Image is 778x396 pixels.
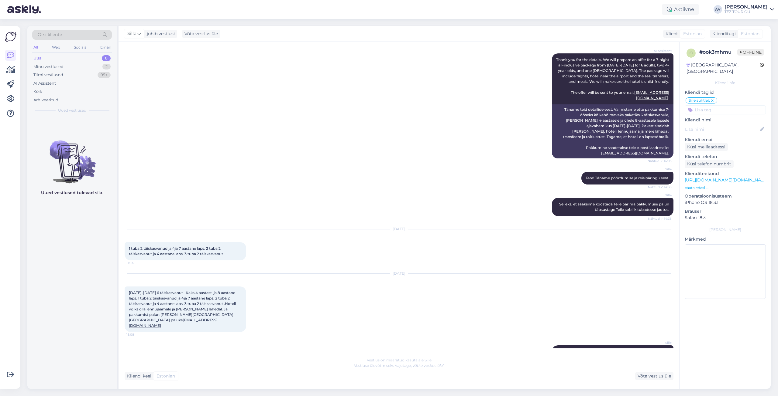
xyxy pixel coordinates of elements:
input: Lisa nimi [685,126,759,133]
div: Tiimi vestlused [33,72,63,78]
div: [GEOGRAPHIC_DATA], [GEOGRAPHIC_DATA] [687,62,760,75]
p: iPhone OS 18.3.1 [685,199,766,206]
div: 99+ [98,72,111,78]
p: Märkmed [685,236,766,242]
div: All [32,43,39,51]
span: 15:08 [126,332,149,337]
p: Klienditeekond [685,171,766,177]
a: [EMAIL_ADDRESS][DOMAIN_NAME] [601,151,668,155]
span: Thank you for the details. We will prepare an offer for a 7-night all-inclusive package from [DAT... [556,57,670,100]
div: AI Assistent [33,80,56,86]
div: Kliendi keel [125,373,151,379]
span: Vestluse ülevõtmiseks vajutage [354,363,444,368]
div: 2 [102,64,111,70]
span: Estonian [741,31,759,37]
img: Askly Logo [5,31,16,42]
input: Lisa tag [685,105,766,114]
p: Operatsioonisüsteem [685,193,766,199]
div: Kõik [33,89,42,95]
span: AI Assistent [649,49,672,53]
span: Estonian [157,373,175,379]
span: Vestlus on määratud kasutajale Sille [367,358,432,362]
div: Klienditugi [710,31,736,37]
div: Email [99,43,112,51]
div: [DATE] [125,271,673,276]
span: Sille [649,340,672,345]
div: Minu vestlused [33,64,64,70]
div: Kliendi info [685,80,766,86]
div: [DATE] [125,226,673,232]
span: Sille [127,30,136,37]
p: Uued vestlused tulevad siia. [41,190,103,196]
span: Sille suhtleb [689,99,710,102]
span: Nähtud ✓ 14:33 [648,185,672,189]
div: Arhiveeritud [33,97,58,103]
a: [PERSON_NAME]TEZ TOUR OÜ [725,5,774,14]
div: [PERSON_NAME] [725,5,768,9]
span: Uued vestlused [58,108,86,113]
div: Võta vestlus üle [182,30,220,38]
span: Selleks, et saaksime koostada Teile parima pakkumuse palun täpsustage Teile sobilik tubadesse jao... [559,202,670,212]
span: Nähtud ✓ 14:03 [648,159,672,163]
div: Küsi meiliaadressi [685,143,728,151]
div: Täname teid detailide eest. Valmistame ette pakkumise 7-ööseks kõikehõlmavaks paketiks 6 täiskasv... [552,104,673,158]
p: Kliendi telefon [685,154,766,160]
span: Sille [649,167,672,171]
div: # ook3mhmu [699,49,737,56]
div: juhib vestlust [144,31,175,37]
i: „Võtke vestlus üle” [411,363,444,368]
p: Kliendi nimi [685,117,766,123]
span: Tere! Täname pöördumise ja reisipäringu eest. [586,176,669,180]
div: 0 [102,55,111,61]
span: [DATE]-[DATE] 6 täiskasvanut Kaks 4 aastast ja 8 aastane laps. 1 tuba 2 täiskasvanud ja 4ja 7 aas... [129,290,237,328]
p: Brauser [685,208,766,215]
span: Offline [737,49,764,56]
div: Web [51,43,61,51]
span: Otsi kliente [38,32,62,38]
p: Kliendi email [685,137,766,143]
img: No chats [27,130,117,184]
div: Küsi telefoninumbrit [685,160,734,168]
p: Kliendi tag'id [685,89,766,96]
div: [PERSON_NAME] [685,227,766,232]
span: 1 tuba 2 täiskasvanud ja 4ja 7 aastane laps. 2 tuba 2 täiskasvanut ja 4 aastane laps. 3 tuba 2 tä... [129,246,223,256]
div: Socials [73,43,88,51]
div: Uus [33,55,41,61]
a: [EMAIL_ADDRESS][DOMAIN_NAME] [634,90,669,100]
span: o [690,51,693,55]
p: Vaata edasi ... [685,185,766,191]
div: Aktiivne [662,4,699,15]
span: Estonian [683,31,702,37]
span: Nähtud ✓ 14:33 [648,216,672,221]
div: AV [714,5,722,14]
p: Safari 18.3 [685,215,766,221]
div: TEZ TOUR OÜ [725,9,768,14]
div: Klient [663,31,678,37]
div: Võta vestlus üle [635,372,673,380]
a: [URL][DOMAIN_NAME][DOMAIN_NAME] [685,177,769,183]
span: Sille [649,193,672,198]
span: 11:04 [126,261,149,265]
